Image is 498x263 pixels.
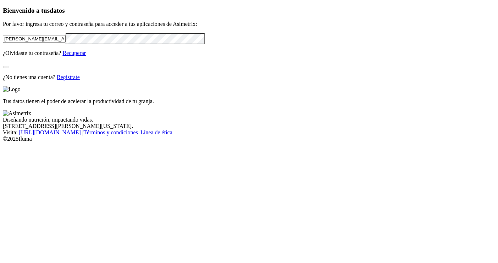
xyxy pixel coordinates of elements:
[3,123,495,129] div: [STREET_ADDRESS][PERSON_NAME][US_STATE].
[3,136,495,142] div: © 2025 Iluma
[3,35,66,43] input: Tu correo
[3,21,495,27] p: Por favor ingresa tu correo y contraseña para acceder a tus aplicaciones de Asimetrix:
[3,98,495,105] p: Tus datos tienen el poder de acelerar la productividad de tu granja.
[3,50,495,56] p: ¿Olvidaste tu contraseña?
[3,129,495,136] div: Visita : | |
[19,129,81,135] a: [URL][DOMAIN_NAME]
[50,7,65,14] span: datos
[3,7,495,15] h3: Bienvenido a tus
[62,50,86,56] a: Recuperar
[3,74,495,80] p: ¿No tienes una cuenta?
[3,117,495,123] div: Diseñando nutrición, impactando vidas.
[57,74,80,80] a: Regístrate
[3,110,31,117] img: Asimetrix
[3,86,21,93] img: Logo
[140,129,172,135] a: Línea de ética
[83,129,138,135] a: Términos y condiciones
